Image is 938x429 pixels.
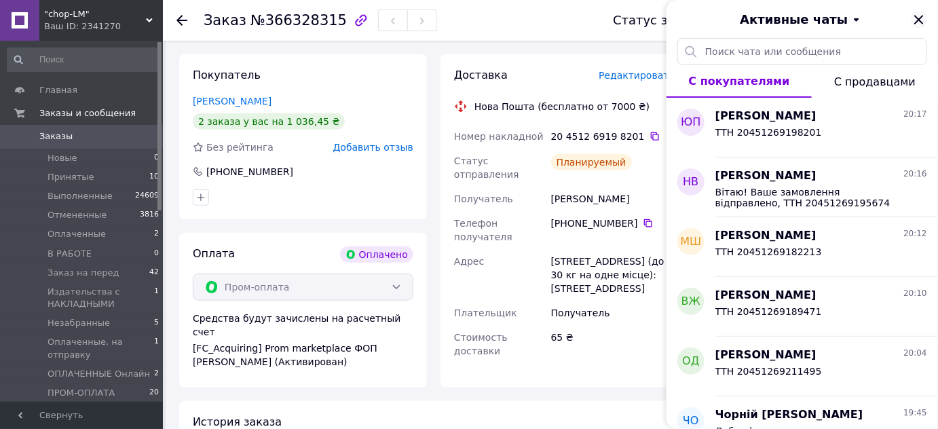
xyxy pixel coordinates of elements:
span: ТТН 20451269211495 [715,366,822,377]
span: 20:10 [903,288,927,299]
span: 20:12 [903,228,927,240]
span: [PERSON_NAME] [715,109,817,124]
button: С покупателями [667,65,812,98]
span: ТТН 20451269182213 [715,246,822,257]
button: Закрыть [911,12,927,28]
span: Редактировать [599,70,675,81]
span: Заказ [204,12,246,29]
span: Получатель [454,193,513,204]
span: МШ [681,234,702,250]
span: Оплаченные [48,228,106,240]
span: 20 [149,387,159,399]
span: С покупателями [689,75,790,88]
span: Покупатель [193,69,261,81]
span: Плательщик [454,307,517,318]
button: МШ[PERSON_NAME]20:12ТТН 20451269182213 [667,217,938,277]
span: Главная [39,84,77,96]
span: 5 [154,317,159,329]
span: Отмененные [48,209,107,221]
span: 0 [154,248,159,260]
span: 20:04 [903,348,927,359]
a: [PERSON_NAME] [193,96,271,107]
button: ВЖ[PERSON_NAME]20:10ТТН 20451269189471 [667,277,938,337]
div: 2 заказа у вас на 1 036,45 ₴ [193,113,345,130]
div: Нова Пошта (бесплатно от 7000 ₴) [471,100,653,113]
span: Стоимость доставки [454,332,508,356]
span: ТТН 20451269198201 [715,127,822,138]
span: Заказы [39,130,73,143]
div: [PERSON_NAME] [548,187,677,211]
span: ТТН 20451269189471 [715,306,822,317]
span: НВ [683,174,698,190]
button: С продавцами [812,65,938,98]
span: 19:45 [903,407,927,419]
span: Добавить отзыв [333,142,413,153]
span: Доставка [454,69,508,81]
span: 0 [154,152,159,164]
div: Вернуться назад [176,14,187,27]
div: Ваш ID: 2341270 [44,20,163,33]
div: Средства будут зачислены на расчетный счет [193,312,413,369]
span: Без рейтинга [206,142,274,153]
span: ЮП [681,115,700,130]
span: 3816 [140,209,159,221]
div: [STREET_ADDRESS] (до 30 кг на одне місце): [STREET_ADDRESS] [548,249,677,301]
div: [FC_Acquiring] Prom marketplace ФОП [PERSON_NAME] (Активирован) [193,341,413,369]
span: ВЖ [681,294,700,310]
span: Вітаю! Ваше замовлення відправлено, ТТН 20451269195674 [715,187,908,208]
button: ЮП[PERSON_NAME]20:17ТТН 20451269198201 [667,98,938,157]
span: Активные чаты [740,11,848,29]
span: Адрес [454,256,484,267]
span: ПРОМ-ОПЛАТА [48,387,115,399]
span: 2 [154,228,159,240]
span: С продавцами [834,75,916,88]
span: Незабранные [48,317,110,329]
input: Поиск чата или сообщения [677,38,927,65]
span: [PERSON_NAME] [715,288,817,303]
span: История заказа [193,415,282,428]
div: 65 ₴ [548,325,677,363]
span: 1 [154,336,159,360]
div: Получатель [548,301,677,325]
span: Номер накладной [454,131,544,142]
span: 1 [154,286,159,310]
div: Статус заказа [613,14,704,27]
span: Телефон получателя [454,218,512,242]
span: ОД [682,354,699,369]
span: "chop-LM" [44,8,146,20]
span: Издательства с НАКЛАДНЫМИ [48,286,154,310]
div: 20 4512 6919 8201 [551,130,675,143]
button: Активные чаты [705,11,900,29]
input: Поиск [7,48,160,72]
span: [PERSON_NAME] [715,168,817,184]
span: ЧО [683,413,699,429]
span: 24609 [135,190,159,202]
button: НВ[PERSON_NAME]20:16Вітаю! Ваше замовлення відправлено, ТТН 20451269195674 [667,157,938,217]
div: Оплачено [340,246,413,263]
span: 2 [154,368,159,380]
span: №366328315 [250,12,347,29]
span: 10 [149,171,159,183]
span: Заказ на перед [48,267,119,279]
span: Оплата [193,247,235,260]
span: ОПЛАЧЕННЫЕ Онлайн [48,368,150,380]
button: ОД[PERSON_NAME]20:04ТТН 20451269211495 [667,337,938,396]
span: [PERSON_NAME] [715,228,817,244]
span: 20:16 [903,168,927,180]
span: Принятые [48,171,94,183]
span: Оплаченные, на отправку [48,336,154,360]
div: Планируемый [551,154,632,170]
span: В РАБОТЕ [48,248,92,260]
div: [PHONE_NUMBER] [205,165,295,179]
span: Выполненные [48,190,113,202]
span: 42 [149,267,159,279]
span: 20:17 [903,109,927,120]
span: Чорній [PERSON_NAME] [715,407,863,423]
span: [PERSON_NAME] [715,348,817,363]
span: Статус отправления [454,155,519,180]
div: [PHONE_NUMBER] [551,217,675,230]
span: Заказы и сообщения [39,107,136,119]
span: Новые [48,152,77,164]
